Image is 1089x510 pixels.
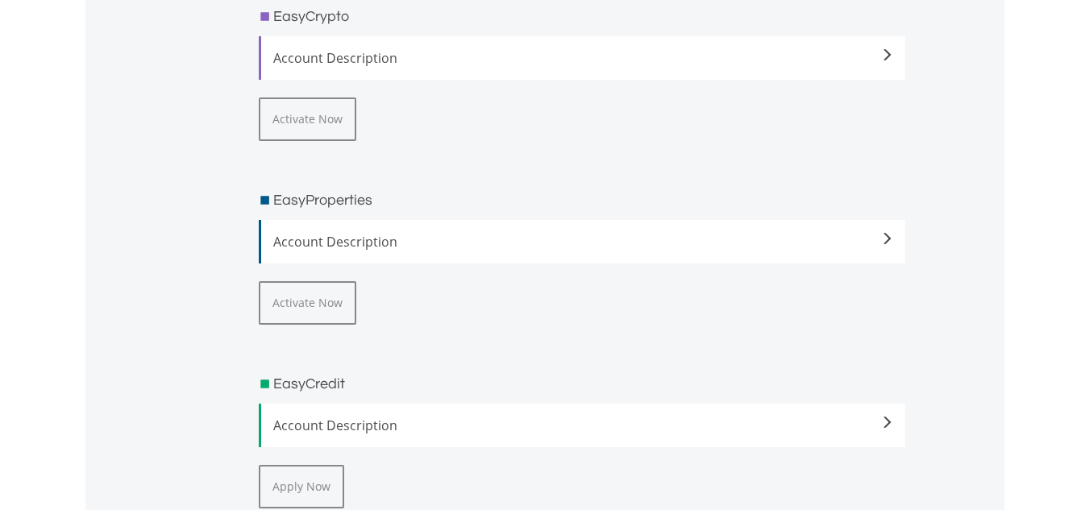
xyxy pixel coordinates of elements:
span: Account Description [273,416,894,435]
button: Activate Now [259,97,356,141]
h3: EasyCrypto [273,6,349,28]
button: Apply Now [259,465,344,508]
h3: EasyCredit [273,373,345,396]
span: Account Description [273,232,894,251]
h3: EasyProperties [273,189,372,212]
span: Account Description [273,48,894,68]
button: Activate Now [259,281,356,325]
